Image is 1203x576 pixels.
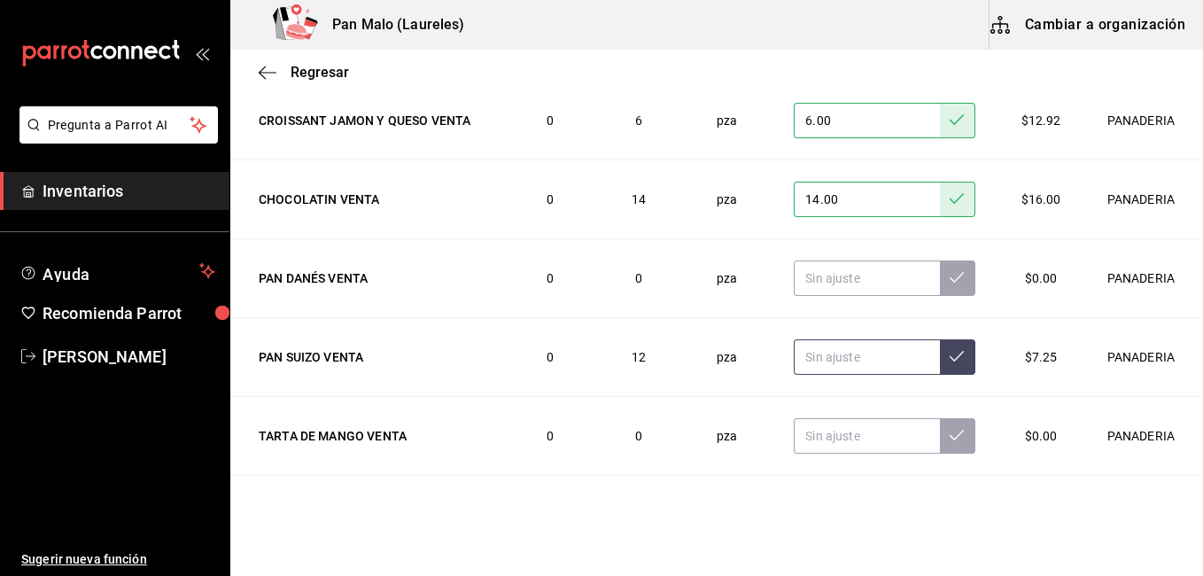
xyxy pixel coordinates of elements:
span: $0.00 [1025,429,1058,443]
td: PANADERIA [1086,318,1203,397]
span: Pregunta a Parrot AI [48,116,190,135]
span: Ayuda [43,261,192,282]
td: CROISSANT JAMON Y QUESO VENTA [230,82,503,160]
td: pza [681,82,773,160]
span: 0 [547,271,554,285]
button: open_drawer_menu [195,46,209,60]
span: [PERSON_NAME] [43,345,215,369]
span: 0 [547,350,554,364]
input: Sin ajuste [794,182,939,217]
span: 12 [632,350,646,364]
span: 14 [632,192,646,206]
span: $16.00 [1021,192,1061,206]
td: PAN DANÉS VENTA [230,239,503,318]
td: TARTA QUESO VENTA [230,476,503,555]
td: pza [681,476,773,555]
span: Sugerir nueva función [21,550,215,569]
td: pza [681,318,773,397]
td: PANADERIA [1086,239,1203,318]
input: Sin ajuste [794,261,939,296]
td: pza [681,160,773,239]
span: 0 [547,192,554,206]
td: PANADERIA [1086,82,1203,160]
span: Recomienda Parrot [43,301,215,325]
td: pza [681,397,773,476]
input: Sin ajuste [794,103,939,138]
span: 0 [547,429,554,443]
button: Regresar [259,64,349,81]
span: Inventarios [43,179,215,203]
a: Pregunta a Parrot AI [12,128,218,147]
span: $12.92 [1021,113,1061,128]
input: Sin ajuste [794,418,939,454]
td: CHOCOLATIN VENTA [230,160,503,239]
h3: Pan Malo (Laureles) [318,14,465,35]
span: Regresar [291,64,349,81]
span: 0 [635,271,642,285]
td: PAN SUIZO VENTA [230,318,503,397]
td: TARTA DE MANGO VENTA [230,397,503,476]
button: Pregunta a Parrot AI [19,106,218,144]
td: PANADERIA [1086,476,1203,555]
td: PANADERIA [1086,160,1203,239]
span: $0.00 [1025,271,1058,285]
span: 0 [547,113,554,128]
span: 0 [635,429,642,443]
input: Sin ajuste [794,339,939,375]
td: pza [681,239,773,318]
td: PANADERIA [1086,397,1203,476]
span: $7.25 [1025,350,1058,364]
span: 6 [635,113,642,128]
